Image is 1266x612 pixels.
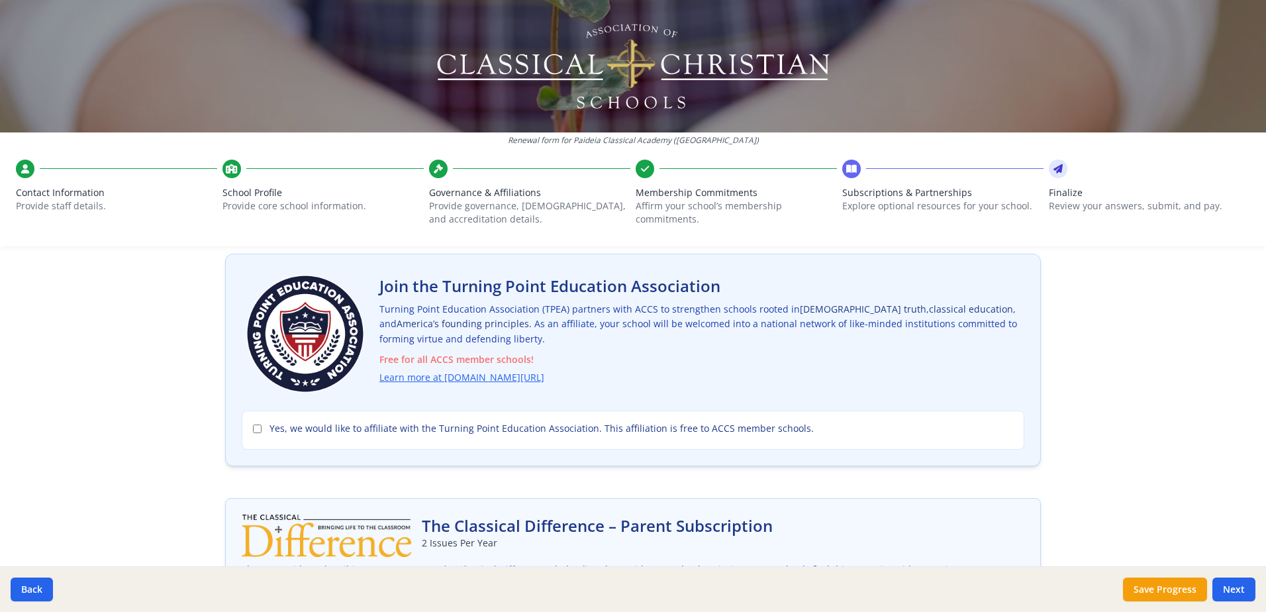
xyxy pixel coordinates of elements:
p: 2 Issues Per Year [422,536,773,550]
a: Learn more at [DOMAIN_NAME][URL] [379,370,544,385]
span: Yes, we would like to affiliate with the Turning Point Education Association. This affiliation is... [269,422,814,435]
h2: The Classical Difference – Parent Subscription [422,515,773,536]
p: Explore optional resources for your school. [842,199,1044,213]
img: Turning Point Education Association Logo [242,270,369,397]
p: Provide staff details. [16,199,217,213]
span: Contact Information [16,186,217,199]
span: Free for all ACCS member schools! [379,352,1024,368]
p: Please consider subscribing your parents to to help align them with your school's mission. Many s... [242,562,1024,593]
p: Affirm your school’s membership commitments. [636,199,837,226]
button: Back [11,578,53,601]
h2: Join the Turning Point Education Association [379,276,1024,297]
a: The Classical Difference [437,562,544,578]
span: Membership Commitments [636,186,837,199]
span: Finalize [1049,186,1250,199]
button: Save Progress [1123,578,1207,601]
p: Turning Point Education Association (TPEA) partners with ACCS to strengthen schools rooted in , ,... [379,302,1024,385]
span: classical education [929,303,1013,315]
input: Yes, we would like to affiliate with the Turning Point Education Association. This affiliation is... [253,425,262,433]
span: Governance & Affiliations [429,186,630,199]
span: School Profile [222,186,424,199]
p: Provide governance, [DEMOGRAPHIC_DATA], and accreditation details. [429,199,630,226]
p: Review your answers, submit, and pay. [1049,199,1250,213]
img: Logo [435,20,832,113]
p: Provide core school information. [222,199,424,213]
span: Subscriptions & Partnerships [842,186,1044,199]
img: The Classical Difference [242,515,411,557]
span: [DEMOGRAPHIC_DATA] truth [800,303,926,315]
button: Next [1212,578,1255,601]
span: America’s founding principles [397,317,529,330]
